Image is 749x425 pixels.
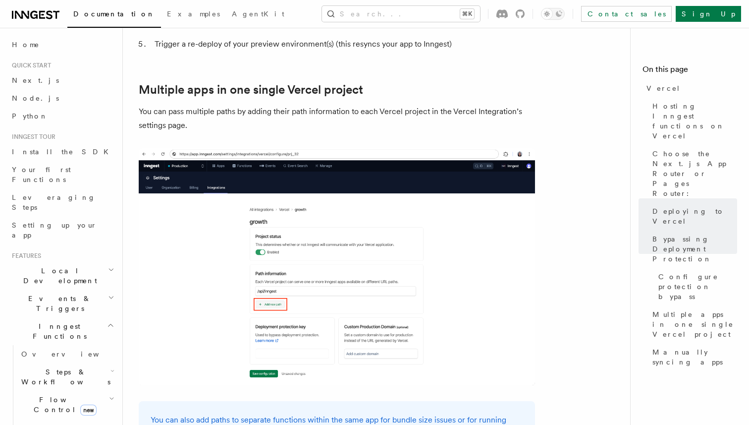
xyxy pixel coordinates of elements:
a: Python [8,107,116,125]
h4: On this page [642,63,737,79]
a: Leveraging Steps [8,188,116,216]
a: Examples [161,3,226,27]
span: Overview [21,350,123,358]
span: Setting up your app [12,221,97,239]
span: Bypassing Deployment Protection [652,234,737,264]
a: Setting up your app [8,216,116,244]
kbd: ⌘K [460,9,474,19]
span: Home [12,40,40,50]
span: Vercel [646,83,681,93]
a: Vercel [642,79,737,97]
a: Next.js [8,71,116,89]
button: Events & Triggers [8,290,116,317]
span: Python [12,112,48,120]
button: Search...⌘K [322,6,480,22]
a: Deploying to Vercel [648,202,737,230]
a: Choose the Next.js App Router or Pages Router: [648,145,737,202]
img: Add new path information button in the Inngest dashboard [139,148,535,385]
a: Documentation [67,3,161,28]
span: Next.js [12,76,59,84]
button: Toggle dark mode [541,8,565,20]
a: Sign Up [676,6,741,22]
span: Multiple apps in one single Vercel project [652,309,737,339]
span: Features [8,252,41,260]
span: Flow Control [17,395,109,415]
span: Events & Triggers [8,294,108,313]
span: Hosting Inngest functions on Vercel [652,101,737,141]
a: Overview [17,345,116,363]
button: Flow Controlnew [17,391,116,419]
a: Multiple apps in one single Vercel project [139,83,363,97]
li: Trigger a re-deploy of your preview environment(s) (this resyncs your app to Inngest) [152,37,535,51]
span: Manually syncing apps [652,347,737,367]
span: Choose the Next.js App Router or Pages Router: [652,149,737,198]
span: Documentation [73,10,155,18]
span: Examples [167,10,220,18]
span: Local Development [8,266,108,286]
span: Deploying to Vercel [652,206,737,226]
span: Inngest tour [8,133,55,141]
span: Your first Functions [12,166,71,183]
span: Steps & Workflows [17,367,110,387]
a: Multiple apps in one single Vercel project [648,305,737,343]
a: Configure protection bypass [654,268,737,305]
a: Node.js [8,89,116,107]
button: Inngest Functions [8,317,116,345]
span: Node.js [12,94,59,102]
a: Install the SDK [8,143,116,161]
span: Configure protection bypass [658,272,737,302]
button: Steps & Workflows [17,363,116,391]
span: Install the SDK [12,148,114,156]
a: Hosting Inngest functions on Vercel [648,97,737,145]
span: Quick start [8,61,51,69]
a: Manually syncing apps [648,343,737,371]
a: Home [8,36,116,54]
span: Leveraging Steps [12,193,96,211]
a: Contact sales [581,6,672,22]
span: AgentKit [232,10,284,18]
a: AgentKit [226,3,290,27]
button: Local Development [8,262,116,290]
span: new [80,405,97,416]
span: Inngest Functions [8,321,107,341]
p: You can pass multiple paths by adding their path information to each Vercel project in the Vercel... [139,105,535,132]
a: Your first Functions [8,161,116,188]
a: Bypassing Deployment Protection [648,230,737,268]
